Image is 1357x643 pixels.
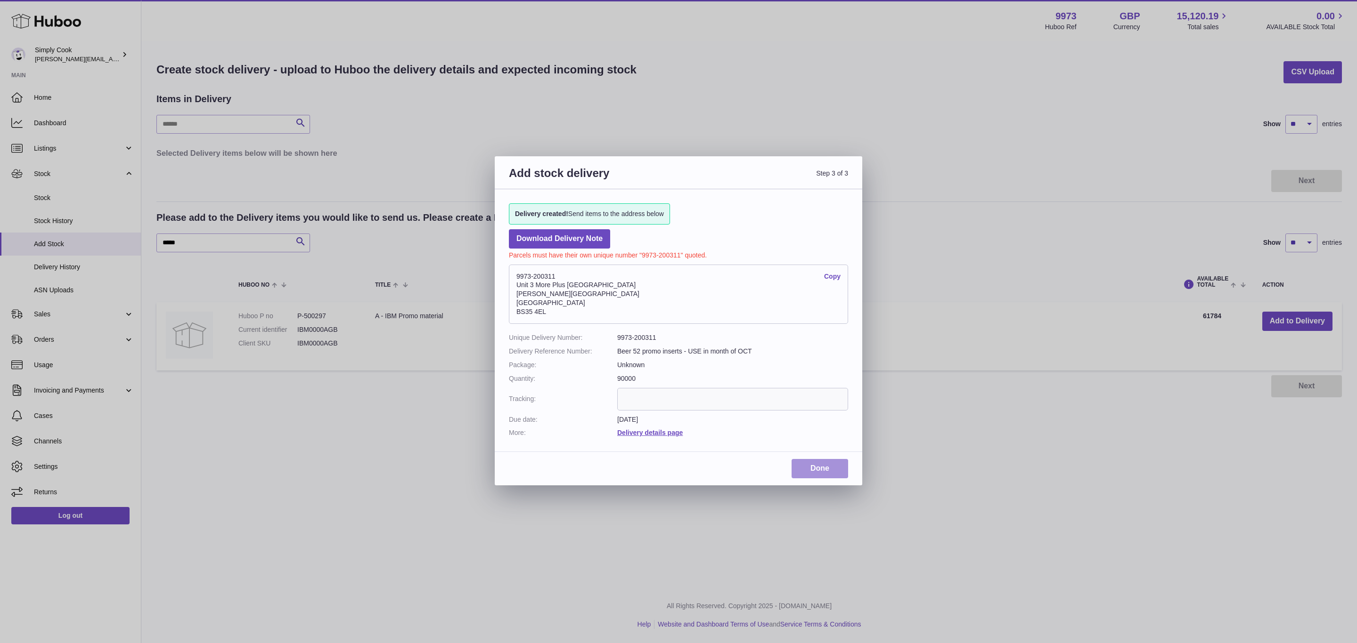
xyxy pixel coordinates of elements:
[509,265,848,324] address: 9973-200311 Unit 3 More Plus [GEOGRAPHIC_DATA] [PERSON_NAME][GEOGRAPHIC_DATA] [GEOGRAPHIC_DATA] B...
[617,333,848,342] dd: 9973-200311
[509,166,678,192] h3: Add stock delivery
[509,388,617,410] dt: Tracking:
[509,428,617,437] dt: More:
[515,209,664,218] span: Send items to the address below
[617,429,683,436] a: Delivery details page
[509,415,617,424] dt: Due date:
[509,347,617,356] dt: Delivery Reference Number:
[509,249,848,260] p: Parcels must have their own unique number "9973-200311" quoted.
[617,347,848,356] dd: Beer 52 promo inserts - USE in month of OCT
[509,361,617,370] dt: Package:
[792,459,848,478] a: Done
[515,210,568,217] strong: Delivery created!
[617,374,848,383] dd: 90000
[617,415,848,424] dd: [DATE]
[509,374,617,383] dt: Quantity:
[678,166,848,192] span: Step 3 of 3
[509,229,610,249] a: Download Delivery Note
[824,272,841,281] a: Copy
[509,333,617,342] dt: Unique Delivery Number:
[617,361,848,370] dd: Unknown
